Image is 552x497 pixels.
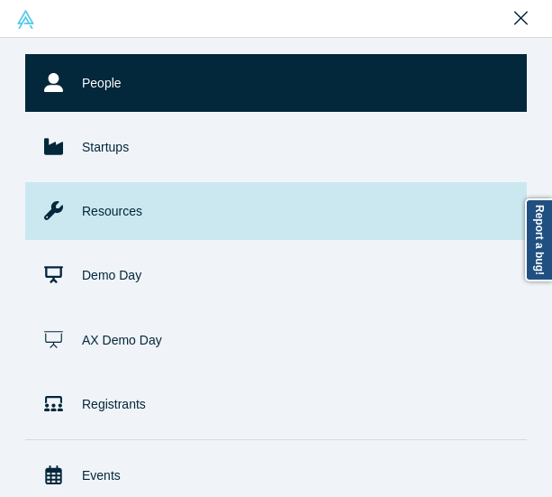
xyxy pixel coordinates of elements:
[25,182,527,240] a: Resources
[525,198,552,281] a: Report a bug!
[25,311,527,369] a: AX Demo Day
[25,375,527,433] a: Registrants
[25,54,527,112] a: People
[16,10,35,29] img: Alchemist Vault Logo
[25,246,527,304] a: Demo Day
[25,118,527,176] a: Startups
